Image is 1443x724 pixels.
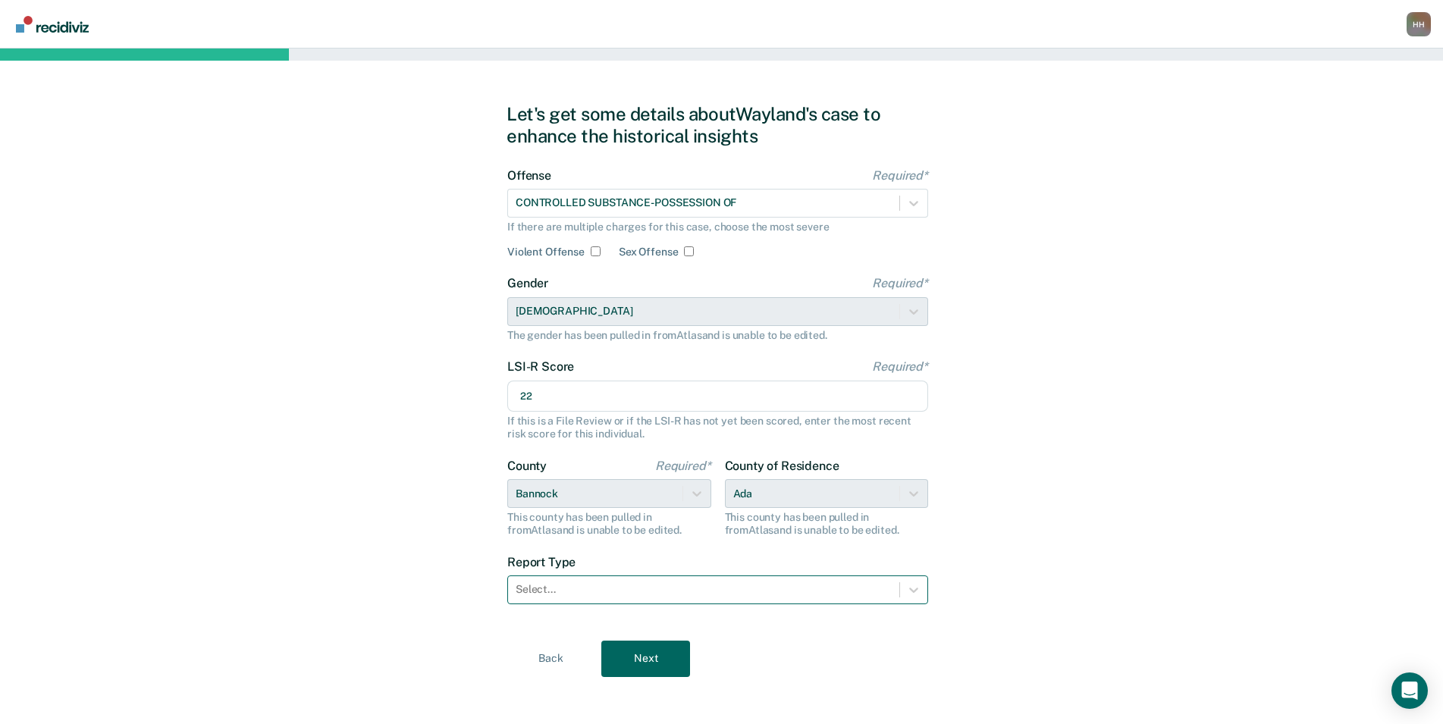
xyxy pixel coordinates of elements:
[507,641,595,677] button: Back
[507,555,928,569] label: Report Type
[619,246,678,259] label: Sex Offense
[16,16,89,33] img: Recidiviz
[725,511,929,537] div: This county has been pulled in from Atlas and is unable to be edited.
[507,276,928,290] label: Gender
[507,415,928,440] div: If this is a File Review or if the LSI-R has not yet been scored, enter the most recent risk scor...
[507,329,928,342] div: The gender has been pulled in from Atlas and is unable to be edited.
[507,168,928,183] label: Offense
[725,459,929,473] label: County of Residence
[872,359,928,374] span: Required*
[872,168,928,183] span: Required*
[1391,672,1428,709] div: Open Intercom Messenger
[655,459,711,473] span: Required*
[507,103,936,147] div: Let's get some details about Wayland's case to enhance the historical insights
[507,459,711,473] label: County
[1407,12,1431,36] div: H H
[601,641,690,677] button: Next
[507,221,928,233] div: If there are multiple charges for this case, choose the most severe
[507,359,928,374] label: LSI-R Score
[507,511,711,537] div: This county has been pulled in from Atlas and is unable to be edited.
[872,276,928,290] span: Required*
[1407,12,1431,36] button: Profile dropdown button
[507,246,585,259] label: Violent Offense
